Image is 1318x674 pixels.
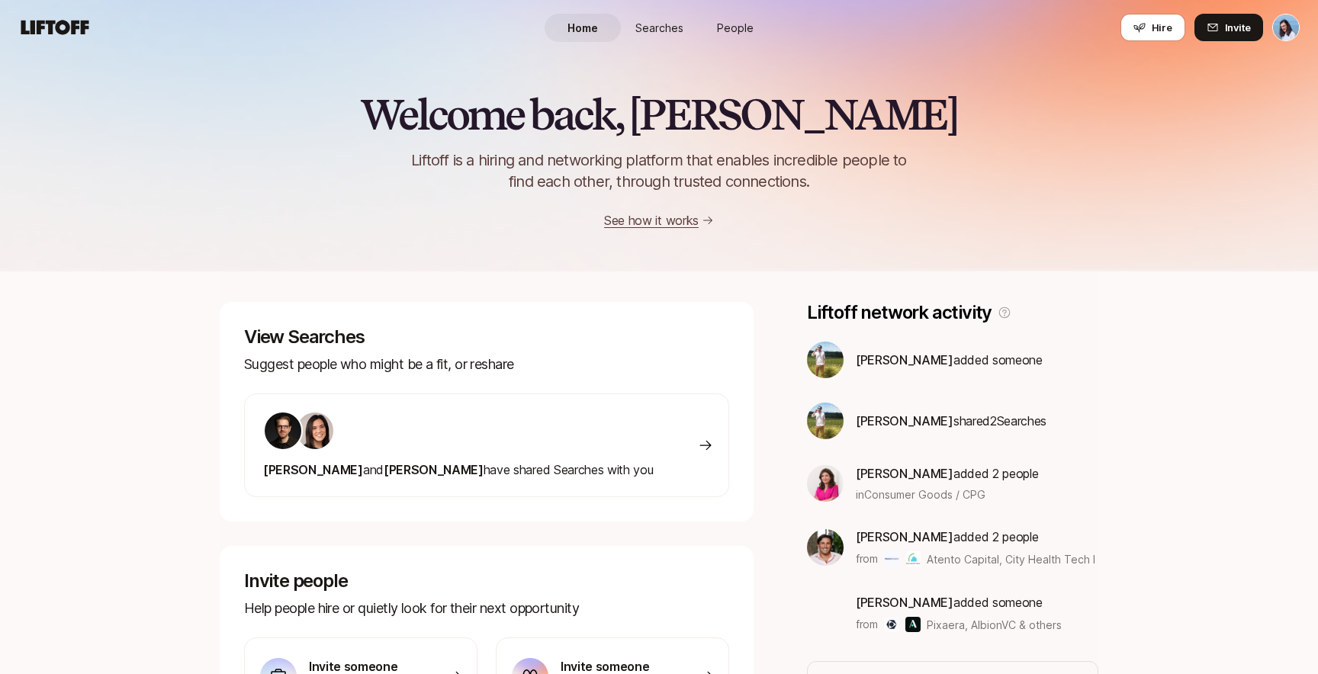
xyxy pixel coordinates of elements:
[807,529,844,566] img: e334a6f0_f3fe_4515_ad78_6fcf515458ae.jpg
[927,553,1156,566] span: Atento Capital, City Health Tech Inc. & others
[856,350,1043,370] p: added someone
[905,617,921,632] img: AlbionVC
[621,14,697,42] a: Searches
[856,413,953,428] span: [PERSON_NAME]
[856,486,985,502] span: in Consumer Goods / CPG
[856,464,1038,483] p: added 2 people
[807,403,844,439] img: 23676b67_9673_43bb_8dff_2aeac9933bfb.jpg
[265,412,301,449] img: ACg8ocLkLr99FhTl-kK-fHkDFhetpnfS0fTAm4rmr9-oxoZ0EDUNs14=s160-c
[360,91,957,137] h2: Welcome back, [PERSON_NAME]
[1120,14,1185,41] button: Hire
[856,411,1046,431] p: shared 2 Search es
[1152,20,1172,35] span: Hire
[545,14,621,42] a: Home
[297,412,333,449] img: 71d7b91d_d7cb_43b4_a7ea_a9b2f2cc6e03.jpg
[244,570,729,592] p: Invite people
[1272,14,1300,41] button: Dan Tase
[717,20,754,36] span: People
[856,592,1062,612] p: added someone
[905,551,921,566] img: City Health Tech Inc.
[384,462,484,477] span: [PERSON_NAME]
[244,354,729,375] p: Suggest people who might be a fit, or reshare
[244,326,729,348] p: View Searches
[1194,14,1263,41] button: Invite
[856,352,953,367] span: [PERSON_NAME]
[856,529,953,544] span: [PERSON_NAME]
[807,342,844,378] img: 23676b67_9673_43bb_8dff_2aeac9933bfb.jpg
[884,617,899,632] img: Pixaera
[244,598,729,619] p: Help people hire or quietly look for their next opportunity
[1225,20,1251,35] span: Invite
[697,14,773,42] a: People
[856,550,878,568] p: from
[567,20,598,36] span: Home
[856,466,953,481] span: [PERSON_NAME]
[807,465,844,502] img: 9e09e871_5697_442b_ae6e_b16e3f6458f8.jpg
[856,595,953,610] span: [PERSON_NAME]
[856,615,878,634] p: from
[604,213,699,228] a: See how it works
[856,527,1095,547] p: added 2 people
[884,551,899,566] img: Atento Capital
[263,462,363,477] span: [PERSON_NAME]
[1273,14,1299,40] img: Dan Tase
[927,617,1062,633] span: Pixaera, AlbionVC & others
[635,20,683,36] span: Searches
[263,462,653,477] span: have shared Searches with you
[807,302,992,323] p: Liftoff network activity
[363,462,384,477] span: and
[386,149,932,192] p: Liftoff is a hiring and networking platform that enables incredible people to find each other, th...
